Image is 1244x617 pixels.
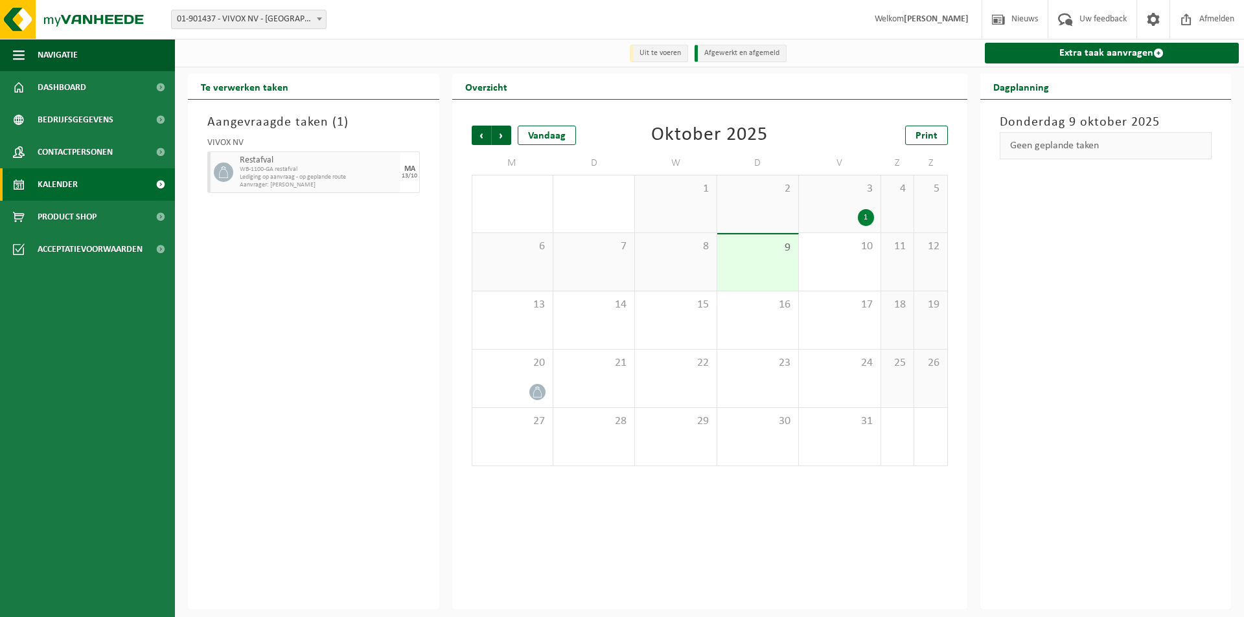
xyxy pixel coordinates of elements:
span: 1 [337,116,344,129]
span: Volgende [492,126,511,145]
div: Geen geplande taken [1000,132,1212,159]
li: Uit te voeren [630,45,688,62]
span: Print [916,131,938,141]
span: 2 [724,182,792,196]
td: Z [914,151,947,175]
span: 9 [724,241,792,255]
span: 22 [641,356,709,370]
h3: Donderdag 9 oktober 2025 [1000,113,1212,132]
div: VIVOX NV [207,139,420,151]
span: 16 [724,298,792,312]
h2: Overzicht [452,74,520,99]
span: 24 [805,356,873,370]
td: Z [881,151,914,175]
span: 5 [921,182,940,196]
span: Restafval [240,155,397,166]
span: 01-901437 - VIVOX NV - HARELBEKE [171,10,327,29]
span: Product Shop [38,201,97,233]
span: 27 [479,414,546,429]
a: Extra taak aanvragen [985,43,1239,63]
span: 12 [921,240,940,254]
span: Kalender [38,168,78,201]
span: Bedrijfsgegevens [38,104,113,136]
span: 1 [641,182,709,196]
span: 01-901437 - VIVOX NV - HARELBEKE [172,10,326,28]
span: 6 [479,240,546,254]
span: WB-1100-GA restafval [240,166,397,174]
td: M [472,151,553,175]
span: 10 [805,240,873,254]
span: Dashboard [38,71,86,104]
span: 28 [560,414,628,429]
span: 30 [724,414,792,429]
span: Lediging op aanvraag - op geplande route [240,174,397,181]
td: D [717,151,799,175]
span: Aanvrager: [PERSON_NAME] [240,181,397,189]
span: 31 [805,414,873,429]
span: Acceptatievoorwaarden [38,233,143,265]
div: 13/10 [402,173,417,179]
div: Vandaag [518,126,576,145]
div: Oktober 2025 [651,126,768,145]
span: 3 [805,182,873,196]
span: 21 [560,356,628,370]
span: 15 [641,298,709,312]
span: 18 [888,298,907,312]
td: D [553,151,635,175]
h2: Dagplanning [980,74,1062,99]
h3: Aangevraagde taken ( ) [207,113,420,132]
div: MA [404,165,415,173]
h2: Te verwerken taken [188,74,301,99]
span: 25 [888,356,907,370]
li: Afgewerkt en afgemeld [695,45,787,62]
span: 4 [888,182,907,196]
span: 13 [479,298,546,312]
a: Print [905,126,948,145]
span: 17 [805,298,873,312]
span: 14 [560,298,628,312]
span: 19 [921,298,940,312]
span: 26 [921,356,940,370]
td: W [635,151,717,175]
span: Navigatie [38,39,78,71]
span: Vorige [472,126,491,145]
span: 29 [641,414,709,429]
span: 23 [724,356,792,370]
span: 8 [641,240,709,254]
span: Contactpersonen [38,136,113,168]
span: 11 [888,240,907,254]
td: V [799,151,881,175]
strong: [PERSON_NAME] [904,14,969,24]
div: 1 [858,209,874,226]
iframe: chat widget [6,589,216,617]
span: 7 [560,240,628,254]
span: 20 [479,356,546,370]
